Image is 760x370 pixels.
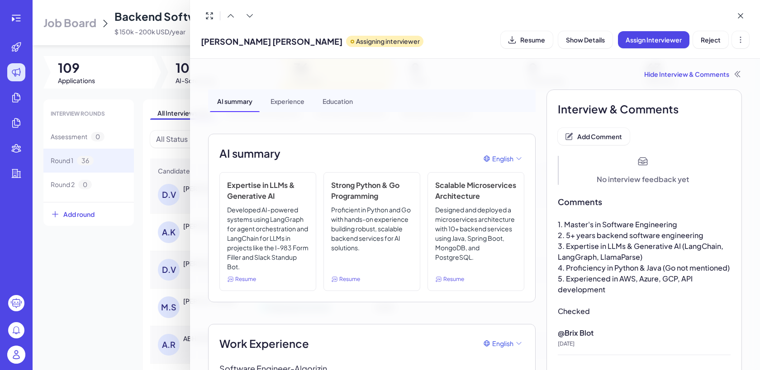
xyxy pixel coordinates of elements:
h3: Expertise in LLMs & Generative AI [227,180,309,201]
div: Education [315,89,360,112]
span: 3. Expertise in LLMs & Generative AI (LangChain, LangGraph, LlamaParse) [558,241,725,262]
div: Hide Interview & Comments [208,70,742,79]
span: Resume [235,275,256,283]
p: @ Brix Blot [558,328,731,338]
span: Reject [701,36,721,44]
span: Assign Interviewer [626,36,682,44]
button: Assign Interviewer [618,31,689,48]
span: Interview & Comments [558,101,731,117]
h3: Scalable Microservices Architecture [435,180,517,201]
button: Show Details [558,31,613,48]
span: Resume [443,275,464,283]
span: 4. Proficiency in Python & Java (Go not mentioned) [558,263,730,272]
p: Assigning interviewer [356,37,420,46]
p: Proficient in Python and Go with hands-on experience building robust, scalable backend services f... [331,205,413,272]
button: Resume [501,31,553,48]
span: 2. 5+ years backend software engineering [558,230,703,240]
div: No interview feedback yet [597,174,689,185]
button: Add Comment [558,128,630,145]
span: Work Experience [219,335,309,351]
span: 5. Experienced in AWS, Azure, GCP, API development [558,274,694,294]
p: [DATE] [558,340,731,347]
span: Add Comment [577,132,622,141]
span: [PERSON_NAME] [PERSON_NAME] [201,35,342,47]
span: Resume [520,36,545,44]
p: Developed AI-powered systems using LangGraph for agent orchestration and LangChain for LLMs in pr... [227,205,309,272]
div: AI summary [210,89,260,112]
span: Show Details [566,36,605,44]
div: Experience [263,89,312,112]
span: Checked [558,306,590,316]
h3: Strong Python & Go Programming [331,180,413,201]
h2: AI summary [219,145,280,161]
span: 1. Master's in Software Engineering [558,220,677,229]
span: Resume [339,275,360,283]
span: English [492,154,513,164]
span: Comments [558,196,731,208]
p: Designed and deployed a microservices architecture with 10+ backend services using Java, Spring B... [435,205,517,272]
span: English [492,339,513,348]
button: Reject [693,31,728,48]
